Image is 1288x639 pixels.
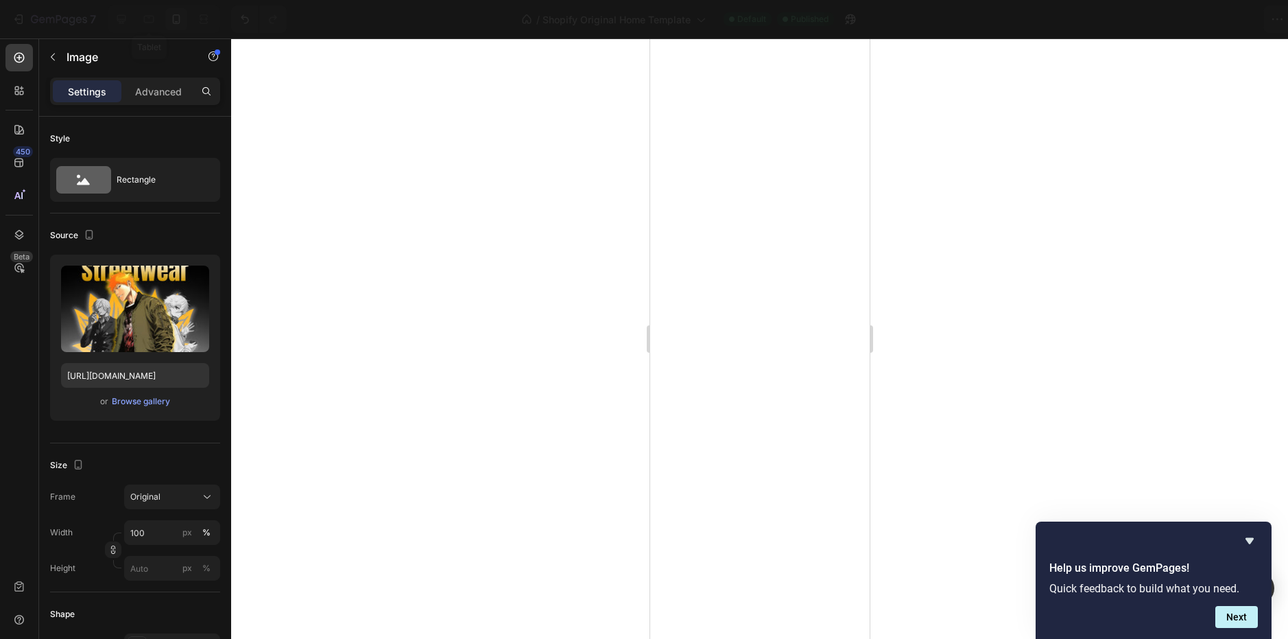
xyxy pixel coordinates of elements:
[182,562,192,574] div: px
[198,524,215,541] button: px
[61,363,209,388] input: https://example.com/image.jpg
[124,556,220,581] input: px%
[50,456,86,475] div: Size
[90,11,96,27] p: 7
[202,562,211,574] div: %
[1215,606,1258,628] button: Next question
[1049,533,1258,628] div: Help us improve GemPages!
[50,226,97,245] div: Source
[50,608,75,620] div: Shape
[13,146,33,157] div: 450
[112,395,170,408] div: Browse gallery
[1241,533,1258,549] button: Hide survey
[5,5,102,33] button: 7
[536,12,540,27] span: /
[1146,5,1191,33] button: Save
[1049,560,1258,577] h2: Help us improve GemPages!
[50,562,75,574] label: Height
[124,520,220,545] input: px%
[130,491,160,503] span: Original
[100,393,108,410] span: or
[791,13,828,25] span: Published
[10,251,33,262] div: Beta
[50,526,73,539] label: Width
[61,266,209,352] img: preview-image
[1208,12,1243,27] div: Publish
[111,395,171,408] button: Browse gallery
[50,491,75,503] label: Frame
[1197,5,1254,33] button: Publish
[135,84,182,99] p: Advanced
[182,526,192,539] div: px
[1049,582,1258,595] p: Quick feedback to build what you need.
[231,5,287,33] div: Undo/Redo
[117,164,200,196] div: Rectangle
[737,13,766,25] span: Default
[179,560,195,577] button: %
[542,12,691,27] span: Shopify Original Home Template
[124,485,220,509] button: Original
[68,84,106,99] p: Settings
[650,38,870,639] iframe: Design area
[198,560,215,577] button: px
[179,524,195,541] button: %
[50,132,70,145] div: Style
[1158,14,1180,25] span: Save
[202,526,211,539] div: %
[67,49,183,65] p: Image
